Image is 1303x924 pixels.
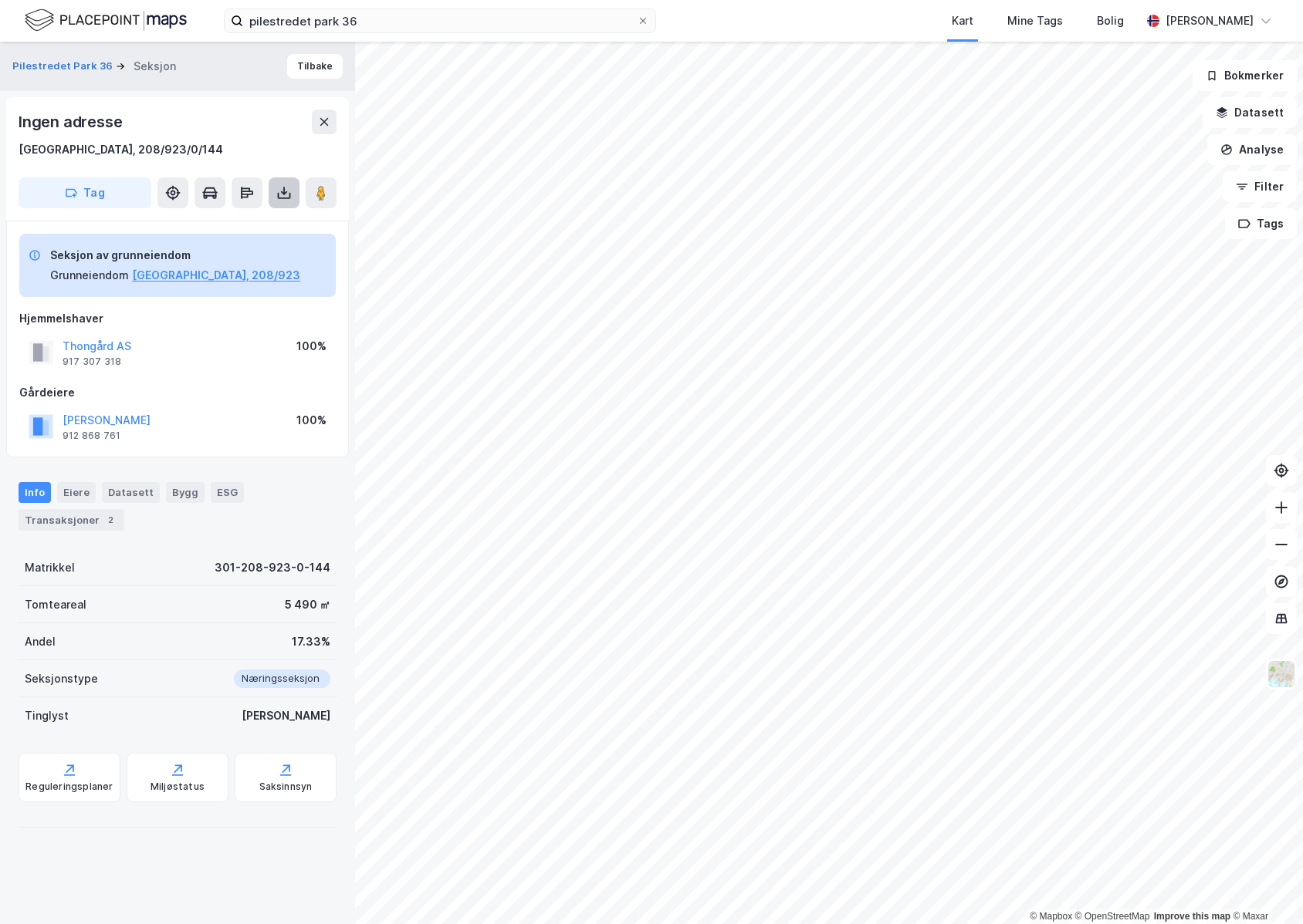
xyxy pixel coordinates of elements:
div: Andel [25,632,56,651]
img: Z [1267,659,1296,689]
div: 917 307 318 [63,356,121,368]
div: 100% [296,411,327,430]
button: Bokmerker [1193,60,1297,91]
div: Datasett [102,482,160,502]
div: 17.33% [292,632,330,651]
div: [GEOGRAPHIC_DATA], 208/923/0/144 [19,140,223,159]
div: Tinglyst [25,706,69,725]
a: OpenStreetMap [1075,911,1150,922]
button: Tilbake [287,54,343,79]
div: 5 490 ㎡ [285,595,330,614]
a: Mapbox [1030,911,1072,922]
div: Kontrollprogram for chat [1226,850,1303,924]
div: ESG [211,482,244,502]
img: logo.f888ab2527a4732fd821a326f86c7f29.svg [25,7,187,34]
button: [GEOGRAPHIC_DATA], 208/923 [132,266,300,285]
div: [PERSON_NAME] [242,706,330,725]
div: 2 [103,512,118,528]
div: Tomteareal [25,595,86,614]
div: 301-208-923-0-144 [215,558,330,577]
div: Info [19,482,51,502]
div: Matrikkel [25,558,75,577]
button: Filter [1223,171,1297,202]
div: Miljøstatus [151,781,205,793]
input: Søk på adresse, matrikkel, gårdeiere, leietakere eller personer [243,9,637,32]
button: Tag [19,177,151,208]
div: Seksjonstype [25,669,98,688]
a: Improve this map [1154,911,1230,922]
div: Bygg [166,482,205,502]
div: Eiere [57,482,96,502]
div: Kart [952,12,973,30]
div: 100% [296,337,327,356]
iframe: Chat Widget [1226,850,1303,924]
div: 912 868 761 [63,430,120,442]
div: [PERSON_NAME] [1166,12,1254,30]
div: Ingen adresse [19,110,125,134]
button: Pilestredet Park 36 [12,59,116,74]
div: Bolig [1097,12,1124,30]
button: Datasett [1203,97,1297,128]
div: Reguleringsplaner [25,781,113,793]
button: Tags [1225,208,1297,239]
div: Seksjon [134,57,176,76]
div: Mine Tags [1007,12,1063,30]
button: Analyse [1207,134,1297,165]
div: Hjemmelshaver [19,309,336,328]
div: Seksjon av grunneiendom [50,246,300,265]
div: Saksinnsyn [259,781,313,793]
div: Transaksjoner [19,509,124,531]
div: Gårdeiere [19,383,336,402]
div: Grunneiendom [50,266,129,285]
